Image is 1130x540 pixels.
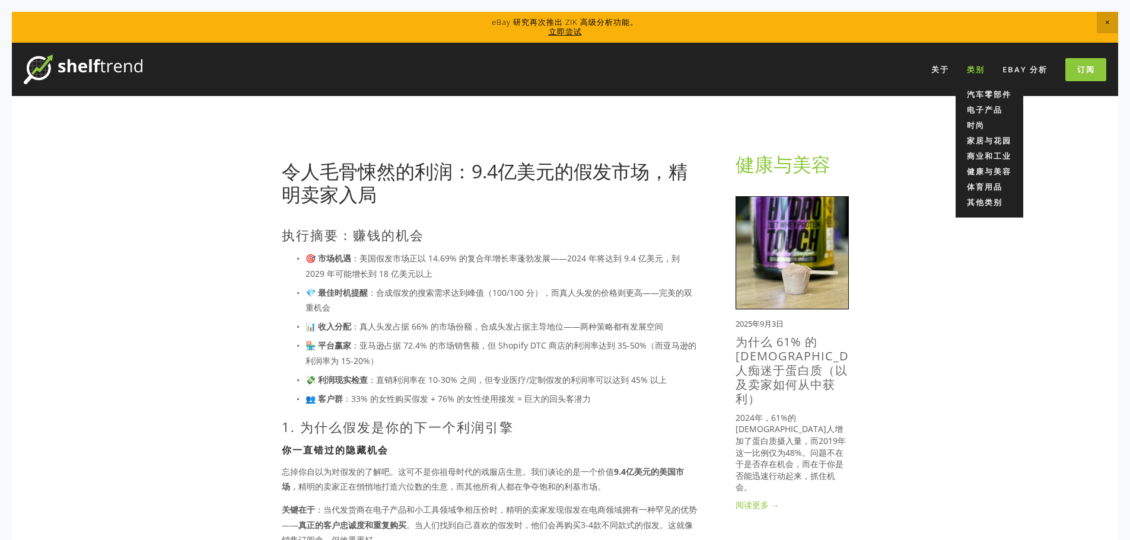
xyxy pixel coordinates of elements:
[282,466,614,477] font: 忘掉你自以为对假发的了解吧。这可不是你祖母时代的戏服店生意。我们谈论的是一个价值
[282,226,424,244] font: 执行摘要：赚钱的机会
[995,60,1055,79] a: eBay 分析
[736,151,830,177] a: 健康与美容
[956,87,1023,102] a: 汽车零部件
[967,166,1011,177] font: 健康与美容
[282,466,684,492] font: 9.4亿美元的美国市场
[305,340,696,366] font: ：亚马逊占据 72.4% 的市场销售额，但 Shopify DTC 商店的利润率达到 35-50%（而亚马逊的利润率为 15-20%）
[956,117,1023,133] a: 时尚
[956,164,1023,179] a: 健康与美容
[298,519,406,531] font: 真正的客户忠诚度和重复购买
[282,504,697,530] font: ：当代发货商在电子产品和小工具领域争相压价时，精明的卖家发现假发在电商领域拥有一种罕见的优势——
[305,321,351,332] font: 📊 收入分配
[967,104,1002,115] font: 电子产品
[931,64,949,75] font: 关于
[282,158,687,206] a: 令人毛骨悚然的利润：9.4亿美元的假发市场，精明卖家入局
[956,179,1023,194] a: 体育用品
[305,393,343,404] font: 👥 客户群
[956,133,1023,148] a: 家居与花园
[1097,12,1118,33] span: 关闭公告
[305,287,368,298] font: 💎 最佳时机提醒
[1077,64,1095,75] font: 订阅
[956,194,1023,210] a: 其他类别
[736,499,849,511] a: 阅读更多 →
[924,60,957,79] a: 关于
[305,253,351,264] font: 🎯 市场机遇
[305,340,351,351] font: 🏪 平台赢家
[282,504,315,515] font: 关键在于
[967,64,985,75] font: 类别
[368,374,667,385] font: ：直销利润率在 10-30% 之间，但专业医疗/定制假发的利润率可以达到 45% 以上
[967,89,1011,100] font: 汽车零部件
[343,393,591,404] font: ：33% 的女性购买假发 + 76% 的女性使用接发 = 巨大的回头客潜力
[967,181,1002,192] font: 体育用品
[736,412,846,493] font: 2024年，61%的[DEMOGRAPHIC_DATA]人增加了蛋白质摄入量，而2019年这一比例仅为48%。问题不在于是否存在机会，而在于你是否能迅速行动起来，抓住机会。
[282,418,514,436] font: 1. 为什么假发是你的下一个利润引擎
[305,287,692,313] font: ：合成假发的搜索需求达到峰值（100/100 分），而真人头发的价格则更高——完美的双重机会
[967,197,1002,207] font: 其他类别
[956,148,1023,164] a: 商业和工业
[549,26,582,37] a: 立即尝试
[305,374,368,385] font: 💸 利润现实检查
[290,481,606,492] font: ，精明的卖家正在悄悄地打造六位数的生意，而其他所有人都在争夺饱和的利基市场。
[956,102,1023,117] a: 电子产品
[24,55,142,84] img: 货架趋势
[736,334,877,407] a: 为什么 61% 的[DEMOGRAPHIC_DATA]人痴迷于蛋白质（以及卖家如何从中获利）
[282,443,389,457] font: 你一直错过的隐藏机会
[967,135,1011,146] font: 家居与花园
[736,499,779,510] font: 阅读更多 →
[1002,64,1048,75] font: eBay 分析
[736,196,849,309] img: 为什么 61% 的美国人痴迷于蛋白质（以及卖家如何从中获利）
[967,151,1011,161] font: 商业和工业
[305,253,682,279] font: ：美国假发市场正以 14.69% 的复合年增长率蓬勃发展——2024 年将达到 9.4 亿美元，到 2029 年可能增长到 18 亿美元以上
[736,318,784,329] font: 2025年9月3日
[1065,58,1106,81] a: 订阅
[967,120,985,130] font: 时尚
[351,321,663,332] font: ：真人头发占据 66% 的市场份额，合成头发占据主导地位——两种策略都有发展空间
